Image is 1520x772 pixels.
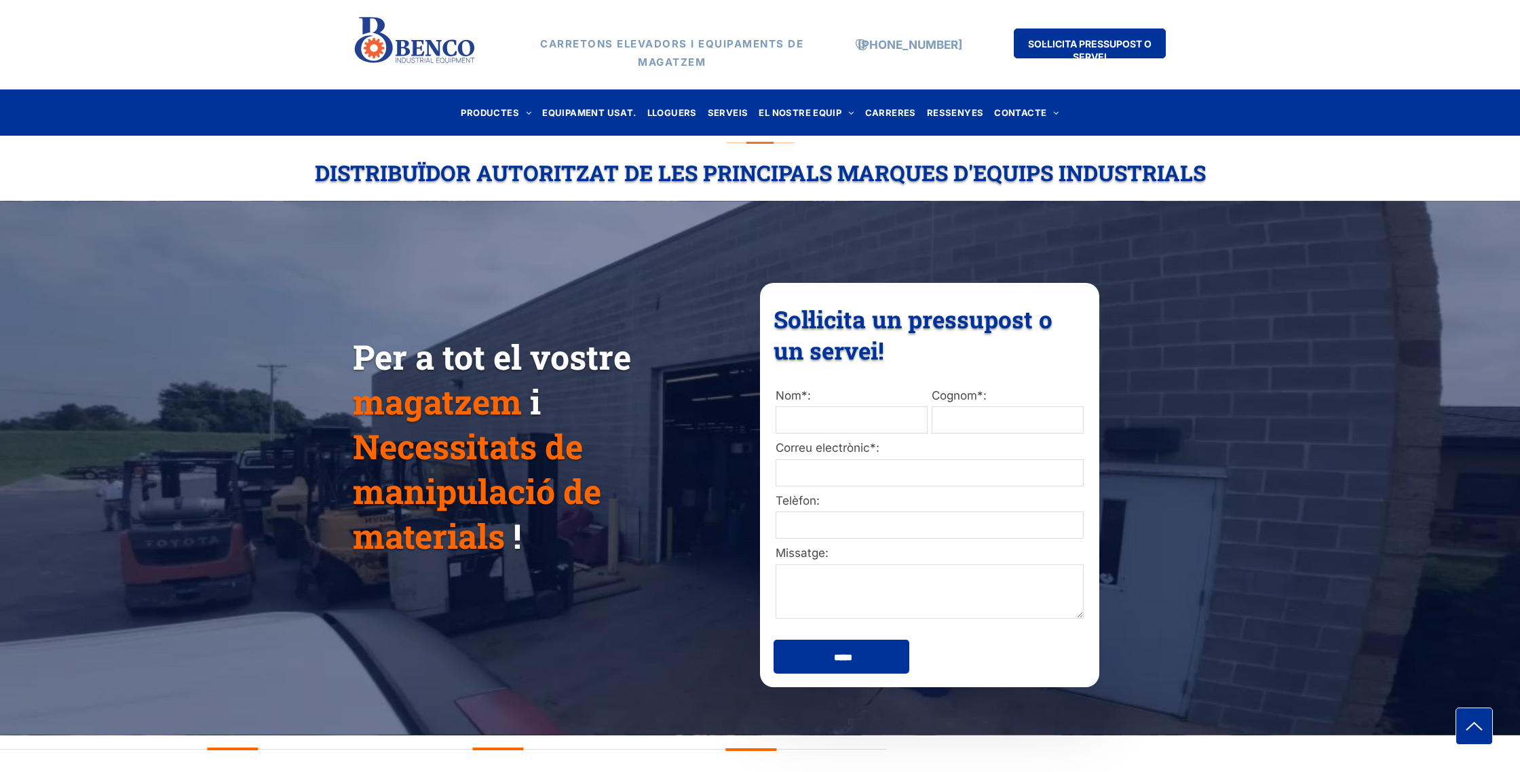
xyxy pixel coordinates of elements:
a: PRODUCTES [455,103,537,121]
font: i [530,379,541,424]
font: SOL·LICITA PRESSUPOST O SERVEI [1028,38,1152,63]
font: Necessitats de manipulació de materials [353,424,601,558]
a: CARRERES [860,103,921,121]
font: Correu electrònic*: [776,441,879,455]
a: CONTACTE [989,103,1065,121]
font: magatzem [353,379,522,424]
font: Telèfon: [776,494,820,507]
a: [PHONE_NUMBER] [858,38,962,52]
a: EL NOSTRE EQUIP [753,103,859,121]
a: RESSENYES [921,103,989,121]
font: Cognom*: [932,389,987,402]
font: Per a tot el vostre [353,334,631,379]
font: Nom*: [776,389,811,402]
a: LLOGUERS [642,103,702,121]
font: Distribuïdor autoritzat de les principals marques d'equips industrials [315,158,1206,187]
font: CARRETONS ELEVADORS I EQUIPAMENTS DE MAGATZEM [540,37,803,69]
a: EQUIPAMENT USAT. [537,103,641,121]
font: Missatge: [776,546,829,560]
a: SOL·LICITA PRESSUPOST O SERVEI [1014,28,1166,58]
font: ! [513,514,521,558]
font: Sol·licita un pressupost o un servei! [774,303,1052,366]
a: SERVEIS [702,103,754,121]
